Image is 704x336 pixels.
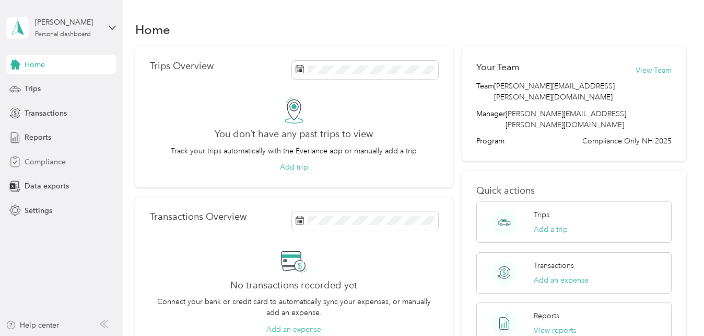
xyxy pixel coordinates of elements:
[646,277,704,336] iframe: Everlance-gr Chat Button Frame
[6,320,59,331] button: Help center
[215,129,373,140] h2: You don’t have any past trips to view
[35,31,91,38] div: Personal dashboard
[135,24,170,35] h1: Home
[25,181,69,192] span: Data exports
[150,61,214,72] p: Trips Overview
[506,109,626,129] span: [PERSON_NAME][EMAIL_ADDRESS][PERSON_NAME][DOMAIN_NAME]
[534,325,576,336] button: View reports
[266,324,321,335] button: Add an expense
[476,108,506,130] span: Manager
[534,209,549,220] p: Trips
[35,17,100,28] div: [PERSON_NAME]
[25,83,41,94] span: Trips
[534,260,574,271] p: Transactions
[280,162,308,173] button: Add trip
[150,296,438,318] p: Connect your bank or credit card to automatically sync your expenses, or manually add an expense.
[25,108,67,119] span: Transactions
[476,81,494,103] span: Team
[25,156,66,167] span: Compliance
[476,61,519,74] h2: Your Team
[230,280,357,291] h2: No transactions recorded yet
[534,310,559,321] p: Reports
[636,65,672,76] button: View Team
[171,145,417,156] p: Track your trips automatically with the Everlance app or manually add a trip
[582,136,672,147] span: Compliance Only NH 2025
[476,185,671,196] p: Quick actions
[494,81,671,103] span: [PERSON_NAME][EMAIL_ADDRESS][PERSON_NAME][DOMAIN_NAME]
[25,132,51,143] span: Reports
[150,211,247,222] p: Transactions Overview
[25,59,45,70] span: Home
[476,136,504,147] span: Program
[534,224,568,235] button: Add a trip
[534,275,589,286] button: Add an expense
[25,205,52,216] span: Settings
